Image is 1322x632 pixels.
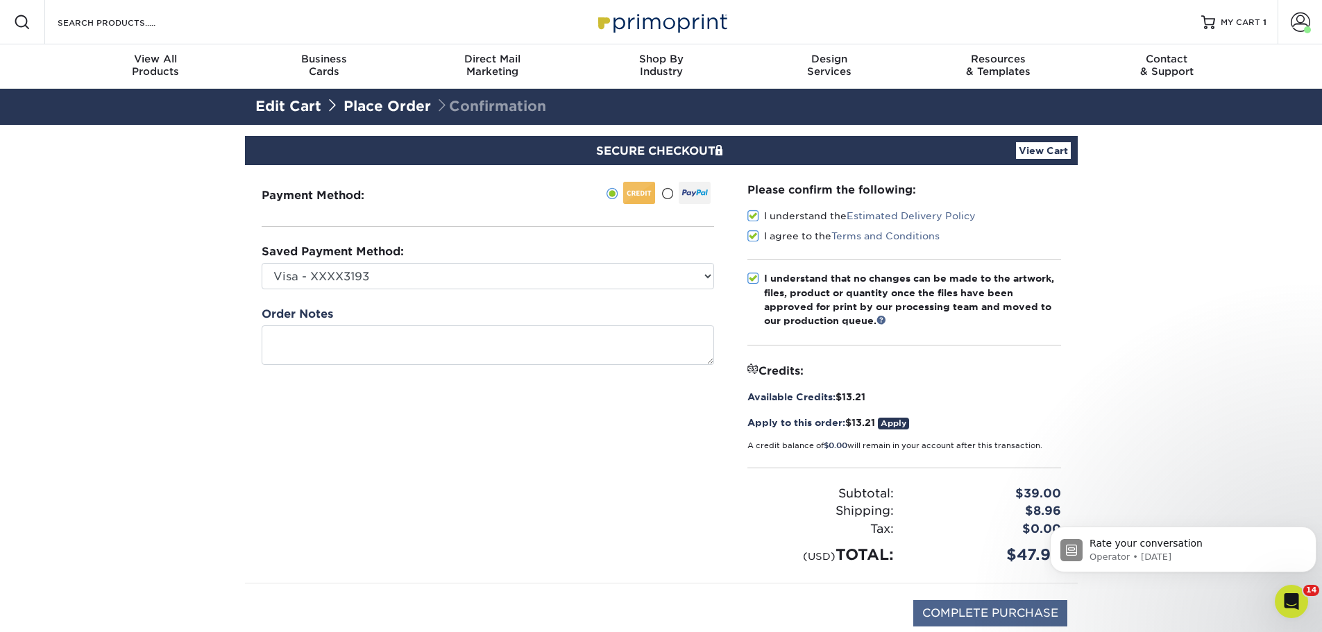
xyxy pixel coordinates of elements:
[914,44,1083,89] a: Resources& Templates
[71,53,240,78] div: Products
[577,53,745,78] div: Industry
[255,98,321,114] a: Edit Cart
[747,391,836,402] span: Available Credits:
[56,14,192,31] input: SEARCH PRODUCTS.....
[408,53,577,78] div: Marketing
[737,543,904,566] div: TOTAL:
[747,209,976,223] label: I understand the
[1044,497,1322,595] iframe: Intercom notifications message
[262,189,398,202] h3: Payment Method:
[239,44,408,89] a: BusinessCards
[1263,17,1266,27] span: 1
[914,53,1083,65] span: Resources
[592,7,731,37] img: Primoprint
[747,416,1061,429] div: $13.21
[737,485,904,503] div: Subtotal:
[1275,585,1308,618] iframe: Intercom live chat
[747,390,1061,404] div: $13.21
[737,520,904,538] div: Tax:
[745,44,914,89] a: DesignServices
[904,543,1071,566] div: $47.96
[71,53,240,65] span: View All
[262,306,333,323] label: Order Notes
[747,182,1061,198] div: Please confirm the following:
[239,53,408,78] div: Cards
[904,485,1071,503] div: $39.00
[1016,142,1071,159] a: View Cart
[408,53,577,65] span: Direct Mail
[71,44,240,89] a: View AllProducts
[577,53,745,65] span: Shop By
[262,244,404,260] label: Saved Payment Method:
[737,502,904,520] div: Shipping:
[1083,44,1251,89] a: Contact& Support
[747,362,1061,379] div: Credits:
[596,144,727,157] span: SECURE CHECKOUT
[239,53,408,65] span: Business
[747,417,845,428] span: Apply to this order:
[803,550,836,562] small: (USD)
[764,271,1061,328] div: I understand that no changes can be made to the artwork, files, product or quantity once the file...
[747,229,940,243] label: I agree to the
[344,98,431,114] a: Place Order
[914,53,1083,78] div: & Templates
[577,44,745,89] a: Shop ByIndustry
[824,441,847,450] span: $0.00
[878,418,909,429] a: Apply
[904,520,1071,538] div: $0.00
[1083,53,1251,78] div: & Support
[1303,585,1319,596] span: 14
[435,98,546,114] span: Confirmation
[3,590,118,627] iframe: Google Customer Reviews
[913,600,1067,626] input: COMPLETE PURCHASE
[904,502,1071,520] div: $8.96
[831,230,940,241] a: Terms and Conditions
[847,210,976,221] a: Estimated Delivery Policy
[745,53,914,78] div: Services
[745,53,914,65] span: Design
[1221,17,1260,28] span: MY CART
[747,441,1042,450] small: A credit balance of will remain in your account after this transaction.
[408,44,577,89] a: Direct MailMarketing
[1083,53,1251,65] span: Contact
